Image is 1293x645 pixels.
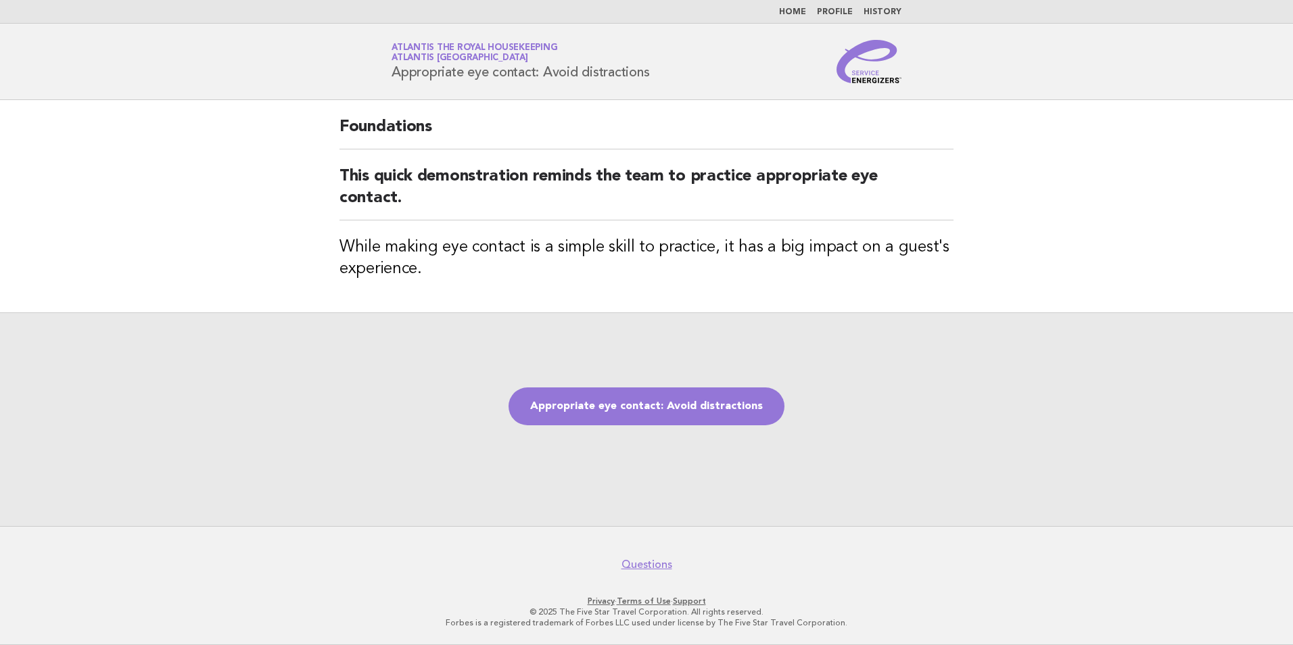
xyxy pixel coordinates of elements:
a: Support [673,596,706,606]
a: Appropriate eye contact: Avoid distractions [509,387,784,425]
h2: This quick demonstration reminds the team to practice appropriate eye contact. [339,166,954,220]
p: Forbes is a registered trademark of Forbes LLC used under license by The Five Star Travel Corpora... [233,617,1060,628]
h1: Appropriate eye contact: Avoid distractions [392,44,649,79]
h2: Foundations [339,116,954,149]
a: Questions [621,558,672,571]
span: Atlantis [GEOGRAPHIC_DATA] [392,54,528,63]
a: Privacy [588,596,615,606]
img: Service Energizers [837,40,901,83]
a: Atlantis the Royal HousekeepingAtlantis [GEOGRAPHIC_DATA] [392,43,557,62]
a: Terms of Use [617,596,671,606]
p: · · [233,596,1060,606]
h3: While making eye contact is a simple skill to practice, it has a big impact on a guest's experience. [339,237,954,280]
p: © 2025 The Five Star Travel Corporation. All rights reserved. [233,606,1060,617]
a: Home [779,8,806,16]
a: History [864,8,901,16]
a: Profile [817,8,853,16]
